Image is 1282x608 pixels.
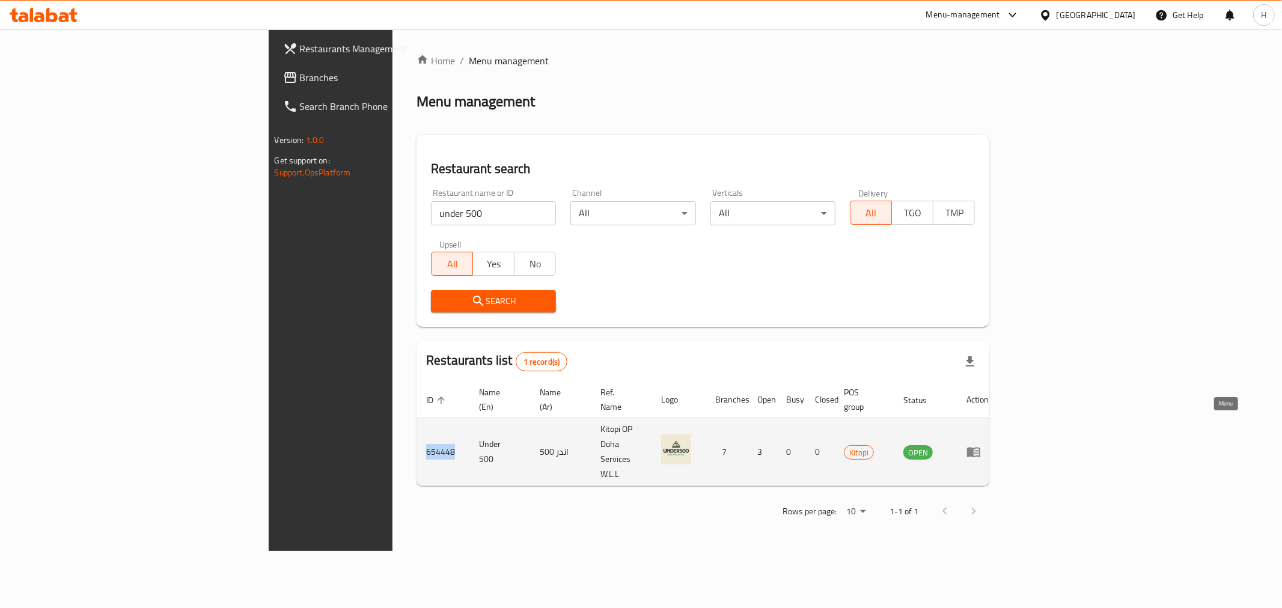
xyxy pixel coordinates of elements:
[514,252,556,276] button: No
[469,418,530,486] td: Under 500
[591,418,652,486] td: Kitopi OP Doha Services W.L.L
[436,255,468,273] span: All
[417,382,998,486] table: enhanced table
[431,160,975,178] h2: Restaurant search
[933,201,975,225] button: TMP
[300,70,473,85] span: Branches
[844,446,873,460] span: Kitopi
[903,445,933,460] div: OPEN
[805,382,834,418] th: Closed
[926,8,1000,22] div: Menu-management
[540,385,576,414] span: Name (Ar)
[431,201,556,225] input: Search for restaurant name or ID..
[652,382,706,418] th: Logo
[300,99,473,114] span: Search Branch Phone
[783,504,837,519] p: Rows per page:
[805,418,834,486] td: 0
[903,446,933,460] span: OPEN
[903,393,942,407] span: Status
[426,351,567,371] h2: Restaurants list
[897,204,929,222] span: TGO
[275,153,330,168] span: Get support on:
[841,503,870,521] div: Rows per page:
[1057,8,1136,22] div: [GEOGRAPHIC_DATA]
[661,434,691,464] img: Under 500
[957,382,998,418] th: Action
[306,132,325,148] span: 1.0.0
[275,165,351,180] a: Support.OpsPlatform
[478,255,510,273] span: Yes
[890,504,918,519] p: 1-1 of 1
[600,385,637,414] span: Ref. Name
[300,41,473,56] span: Restaurants Management
[891,201,933,225] button: TGO
[938,204,970,222] span: TMP
[748,418,777,486] td: 3
[441,294,546,309] span: Search
[710,201,835,225] div: All
[1261,8,1266,22] span: H
[858,189,888,197] label: Delivery
[516,356,567,368] span: 1 record(s)
[426,393,449,407] span: ID
[777,382,805,418] th: Busy
[273,34,483,63] a: Restaurants Management
[431,252,473,276] button: All
[844,385,879,414] span: POS group
[706,418,748,486] td: 7
[570,201,695,225] div: All
[439,240,462,248] label: Upsell
[530,418,591,486] td: اندر 500
[519,255,551,273] span: No
[273,92,483,121] a: Search Branch Phone
[777,418,805,486] td: 0
[956,347,984,376] div: Export file
[706,382,748,418] th: Branches
[469,53,549,68] span: Menu management
[275,132,304,148] span: Version:
[417,53,989,68] nav: breadcrumb
[748,382,777,418] th: Open
[472,252,514,276] button: Yes
[855,204,887,222] span: All
[431,290,556,312] button: Search
[850,201,892,225] button: All
[479,385,516,414] span: Name (En)
[273,63,483,92] a: Branches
